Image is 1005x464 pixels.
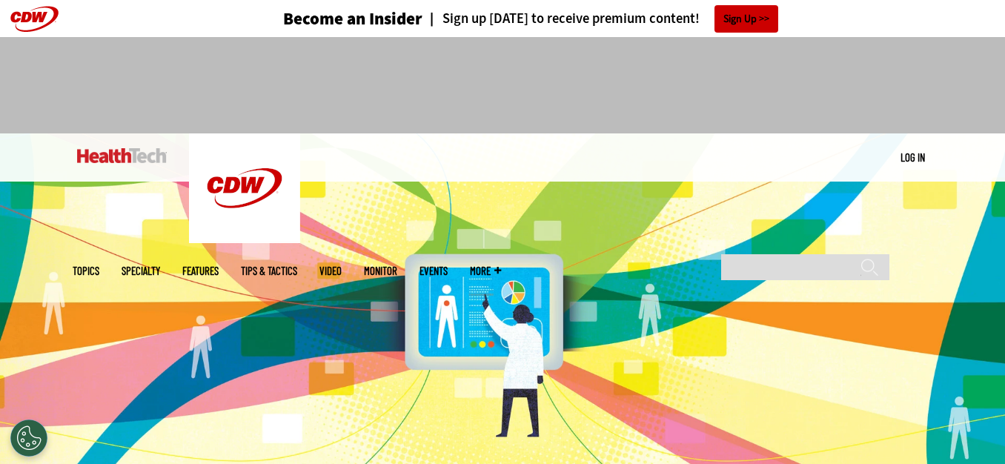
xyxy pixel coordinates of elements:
a: Log in [900,150,925,164]
span: More [470,265,501,276]
span: Specialty [122,265,160,276]
a: Become an Insider [228,10,422,27]
a: Sign Up [714,5,778,33]
a: CDW [189,231,300,247]
a: Video [319,265,342,276]
img: Home [77,148,167,163]
a: Sign up [DATE] to receive premium content! [422,12,700,26]
a: Features [182,265,219,276]
a: MonITor [364,265,397,276]
h3: Become an Insider [283,10,422,27]
div: User menu [900,150,925,165]
button: Open Preferences [10,420,47,457]
img: Home [189,133,300,243]
a: Events [419,265,448,276]
div: Cookies Settings [10,420,47,457]
a: Tips & Tactics [241,265,297,276]
span: Topics [73,265,99,276]
iframe: advertisement [233,52,772,119]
